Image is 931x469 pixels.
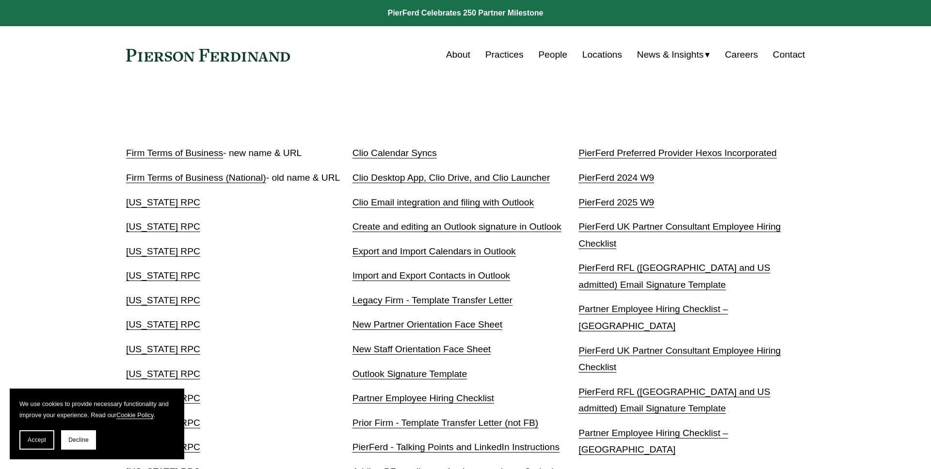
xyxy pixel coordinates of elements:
[126,145,353,162] p: - new name & URL
[353,148,437,158] a: Clio Calendar Syncs
[126,221,200,232] a: [US_STATE] RPC
[353,270,510,281] a: Import and Export Contacts in Outlook
[126,344,200,354] a: [US_STATE] RPC
[126,295,200,305] a: [US_STATE] RPC
[578,221,781,249] a: PierFerd UK Partner Consultant Employee Hiring Checklist
[68,437,89,443] span: Decline
[578,197,654,207] a: PierFerd 2025 W9
[353,393,494,403] a: Partner Employee Hiring Checklist
[126,393,200,403] a: [US_STATE] RPC
[61,430,96,450] button: Decline
[353,221,562,232] a: Create and editing an Outlook signature in Outlook
[19,430,54,450] button: Accept
[578,304,728,331] a: Partner Employee Hiring Checklist – [GEOGRAPHIC_DATA]
[126,246,200,256] a: [US_STATE] RPC
[126,418,200,428] a: [US_STATE] RPC
[353,246,516,256] a: Export and Import Calendars in Outlook
[446,46,470,64] a: About
[637,46,710,64] a: folder dropdown
[126,170,353,187] p: - old name & URL
[126,148,223,158] a: Firm Terms of Business
[353,319,502,329] a: New Partner Orientation Face Sheet
[578,172,654,183] a: PierFerd 2024 W9
[19,398,175,421] p: We use cookies to provide necessary functionality and improve your experience. Read our .
[116,411,154,419] a: Cookie Policy
[582,46,622,64] a: Locations
[353,418,539,428] a: Prior Firm - Template Transfer Letter (not FB)
[353,197,534,207] a: Clio Email integration and filing with Outlook
[485,46,524,64] a: Practices
[126,369,200,379] a: [US_STATE] RPC
[353,369,467,379] a: Outlook Signature Template
[126,442,200,452] a: [US_STATE] RPC
[578,148,776,158] a: PierFerd Preferred Provider Hexos Incorporated
[353,172,550,183] a: Clio Desktop App, Clio Drive, and Clio Launcher
[10,389,184,459] section: Cookie banner
[725,46,758,64] a: Careers
[353,344,491,354] a: New Staff Orientation Face Sheet
[773,46,805,64] a: Contact
[126,172,266,183] a: Firm Terms of Business (National)
[126,319,200,329] a: [US_STATE] RPC
[637,47,704,63] span: News & Insights
[126,270,200,281] a: [US_STATE] RPC
[28,437,46,443] span: Accept
[353,442,560,452] a: PierFerd - Talking Points and LinkedIn Instructions
[538,46,567,64] a: People
[578,345,781,373] a: PierFerd UK Partner Consultant Employee Hiring Checklist
[578,263,770,290] a: PierFerd RFL ([GEOGRAPHIC_DATA] and US admitted) Email Signature Template
[353,295,513,305] a: Legacy Firm - Template Transfer Letter
[126,197,200,207] a: [US_STATE] RPC
[578,428,728,455] a: Partner Employee Hiring Checklist – [GEOGRAPHIC_DATA]
[578,387,770,414] a: PierFerd RFL ([GEOGRAPHIC_DATA] and US admitted) Email Signature Template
